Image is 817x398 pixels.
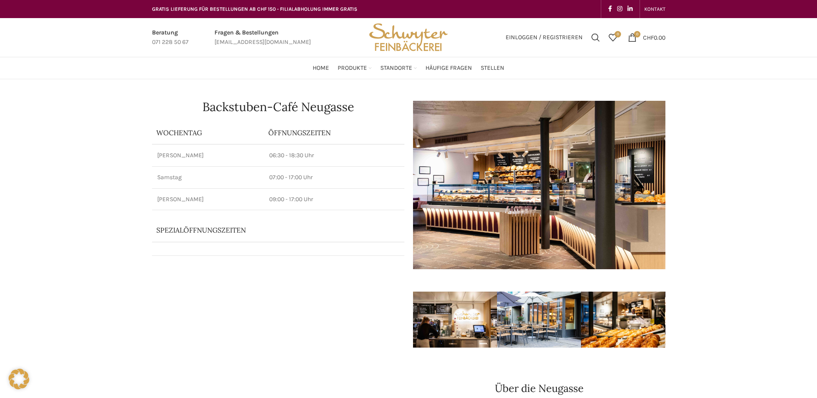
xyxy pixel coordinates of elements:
[152,101,404,113] h1: Backstuben-Café Neugasse
[625,3,635,15] a: Linkedin social link
[481,64,504,72] span: Stellen
[152,6,357,12] span: GRATIS LIEFERUNG FÜR BESTELLUNGEN AB CHF 150 - FILIALABHOLUNG IMMER GRATIS
[366,18,450,57] img: Bäckerei Schwyter
[214,28,311,47] a: Infobox link
[604,29,621,46] div: Meine Wunschliste
[615,3,625,15] a: Instagram social link
[413,292,497,348] img: schwyter-17
[268,128,400,137] p: ÖFFNUNGSZEITEN
[481,59,504,77] a: Stellen
[152,28,189,47] a: Infobox link
[148,59,670,77] div: Main navigation
[634,31,640,37] span: 0
[313,64,329,72] span: Home
[413,383,665,394] h2: Über die Neugasse
[506,34,583,40] span: Einloggen / Registrieren
[156,225,376,235] p: Spezialöffnungszeiten
[624,29,670,46] a: 0 CHF0.00
[581,292,665,348] img: schwyter-12
[604,29,621,46] a: 0
[644,0,665,18] a: KONTAKT
[665,292,749,348] img: schwyter-10
[643,34,654,41] span: CHF
[615,31,621,37] span: 0
[497,292,581,348] img: schwyter-61
[380,64,412,72] span: Standorte
[338,64,367,72] span: Produkte
[501,29,587,46] a: Einloggen / Registrieren
[338,59,372,77] a: Produkte
[426,59,472,77] a: Häufige Fragen
[380,59,417,77] a: Standorte
[644,6,665,12] span: KONTAKT
[269,151,399,160] p: 06:30 - 18:30 Uhr
[426,64,472,72] span: Häufige Fragen
[366,33,450,40] a: Site logo
[640,0,670,18] div: Secondary navigation
[643,34,665,41] bdi: 0.00
[157,173,259,182] p: Samstag
[313,59,329,77] a: Home
[606,3,615,15] a: Facebook social link
[157,151,259,160] p: [PERSON_NAME]
[587,29,604,46] a: Suchen
[157,195,259,204] p: [PERSON_NAME]
[269,173,399,182] p: 07:00 - 17:00 Uhr
[269,195,399,204] p: 09:00 - 17:00 Uhr
[156,128,260,137] p: Wochentag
